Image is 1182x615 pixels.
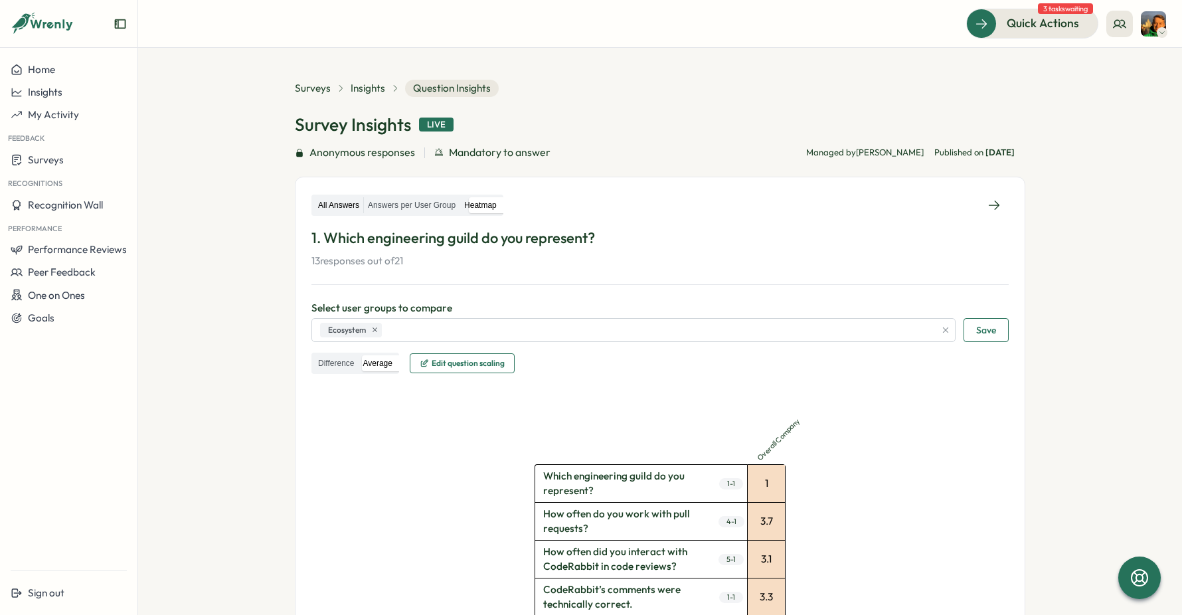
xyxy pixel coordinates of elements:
span: [PERSON_NAME] [856,147,924,157]
button: Quick Actions [966,9,1098,38]
span: Insights [28,86,62,98]
button: Expand sidebar [114,17,127,31]
p: 1. Which engineering guild do you represent? [311,228,1009,248]
span: Goals [28,311,54,324]
div: 3.1 [748,541,785,578]
span: Sign out [28,586,64,599]
button: Save [964,318,1009,342]
span: Surveys [28,153,64,166]
label: Heatmap [460,197,501,214]
div: Live [419,118,454,132]
span: How often do you work with pull requests? [535,503,715,540]
a: Insights [351,81,385,96]
span: Which engineering guild do you represent? [535,465,715,502]
span: Peer Feedback [28,266,96,278]
span: Performance Reviews [28,243,127,256]
span: 1 - 1 [719,478,743,489]
span: 4 - 1 [718,516,744,527]
img: Slava Leonov [1141,11,1166,37]
label: Answers per User Group [364,197,460,214]
button: Edit question scaling [410,353,515,373]
span: [DATE] [985,147,1015,157]
span: One on Ones [28,289,85,302]
p: 13 responses out of 21 [311,254,1009,268]
span: Edit question scaling [432,359,505,367]
span: Published on [934,147,1015,159]
p: Select user groups to compare [311,301,1009,315]
span: Quick Actions [1007,15,1079,32]
span: My Activity [28,108,79,121]
span: Ecosystem [328,324,366,337]
span: 3 tasks waiting [1038,3,1093,14]
span: 1 - 1 [719,592,743,603]
span: Anonymous responses [309,144,415,161]
div: 3.7 [748,503,785,540]
span: Save [976,319,996,341]
label: Difference [314,355,358,372]
p: Managed by [806,147,924,159]
span: How often did you interact with CodeRabbit in code reviews? [535,541,715,578]
span: Mandatory to answer [449,144,550,161]
span: Recognition Wall [28,199,103,211]
label: Average [359,355,396,372]
p: Overall Company [756,400,818,463]
span: Home [28,63,55,76]
h1: Survey Insights [295,113,411,136]
label: All Answers [314,197,363,214]
div: 1 [748,465,785,502]
a: Surveys [295,81,331,96]
span: Question Insights [405,80,499,97]
span: 5 - 1 [718,554,744,565]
